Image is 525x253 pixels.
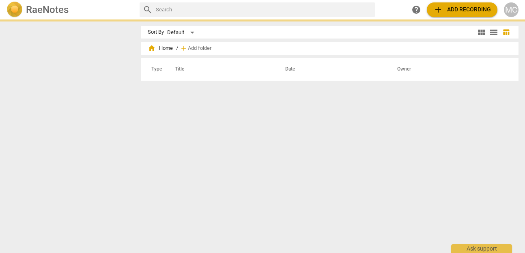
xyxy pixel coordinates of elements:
span: table_chart [502,28,510,36]
span: view_module [477,28,486,37]
button: List view [488,26,500,39]
a: LogoRaeNotes [6,2,133,18]
span: add [433,5,443,15]
th: Date [275,58,387,81]
button: Table view [500,26,512,39]
span: help [411,5,421,15]
span: search [143,5,153,15]
span: home [148,44,156,52]
input: Search [156,3,372,16]
button: Tile view [476,26,488,39]
span: add [180,44,188,52]
a: Help [409,2,424,17]
th: Owner [387,58,510,81]
button: Upload [427,2,497,17]
span: Home [148,44,173,52]
button: MC [504,2,519,17]
div: Default [167,26,197,39]
span: Add folder [188,45,211,51]
span: / [176,45,178,51]
span: Add recording [433,5,491,15]
th: Type [145,58,165,81]
h2: RaeNotes [26,4,69,15]
span: view_list [489,28,499,37]
div: Sort By [148,29,164,35]
div: Ask support [451,244,512,253]
img: Logo [6,2,23,18]
th: Title [165,58,276,81]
